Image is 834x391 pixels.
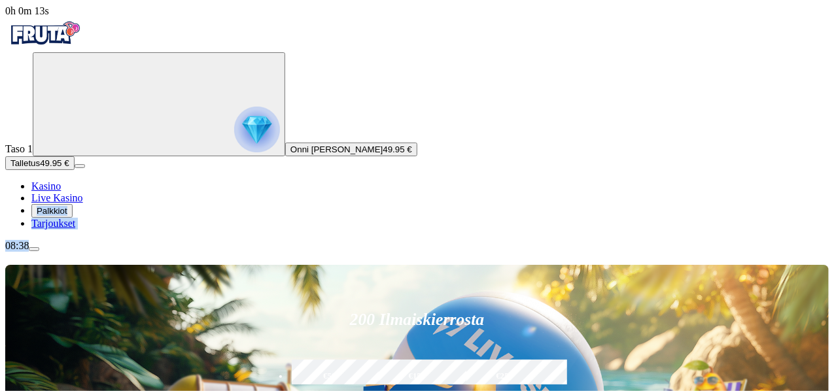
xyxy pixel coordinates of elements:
[37,206,67,216] span: Palkkiot
[29,247,39,251] button: menu
[5,156,75,170] button: Talletusplus icon49.95 €
[5,17,829,229] nav: Primary
[33,52,285,156] button: reward progress
[290,144,383,154] span: Onni [PERSON_NAME]
[5,180,829,229] nav: Main menu
[31,218,75,229] a: Tarjoukset
[383,144,411,154] span: 49.95 €
[5,41,84,52] a: Fruta
[40,158,69,168] span: 49.95 €
[10,158,40,168] span: Talletus
[31,180,61,192] a: Kasino
[31,204,73,218] button: Palkkiot
[234,107,280,152] img: reward progress
[31,192,83,203] a: Live Kasino
[5,143,33,154] span: Taso 1
[75,164,85,168] button: menu
[285,143,417,156] button: Onni [PERSON_NAME]49.95 €
[5,240,29,251] span: 08:38
[5,17,84,50] img: Fruta
[5,5,49,16] span: user session time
